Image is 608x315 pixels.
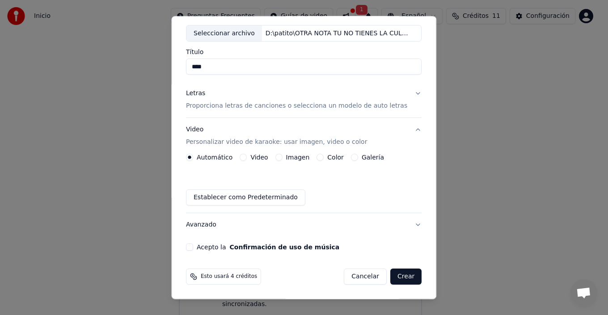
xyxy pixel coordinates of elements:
p: Personalizar video de karaoke: usar imagen, video o color [186,138,367,147]
label: Acepto la [197,244,339,250]
div: D:\patito\OTRA NOTA TU NO TIENES LA CULPA\TEMA ORIGINAL CON UN TONO MENOS LISTO.wav [262,29,414,38]
button: Avanzado [186,213,422,236]
div: Video [186,125,367,147]
button: LetrasProporciona letras de canciones o selecciona un modelo de auto letras [186,82,422,118]
p: Proporciona letras de canciones o selecciona un modelo de auto letras [186,101,407,110]
label: Color [328,154,344,160]
label: Galería [362,154,384,160]
button: Acepto la [230,244,340,250]
label: Imagen [286,154,310,160]
label: Título [186,49,422,55]
span: Esto usará 4 créditos [201,273,257,280]
button: Cancelar [344,269,387,285]
label: Automático [197,154,232,160]
div: Letras [186,89,205,98]
div: VideoPersonalizar video de karaoke: usar imagen, video o color [186,154,422,213]
div: Seleccionar archivo [186,25,262,41]
label: Video [251,154,268,160]
button: VideoPersonalizar video de karaoke: usar imagen, video o color [186,118,422,154]
button: Establecer como Predeterminado [186,189,305,206]
button: Crear [390,269,422,285]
